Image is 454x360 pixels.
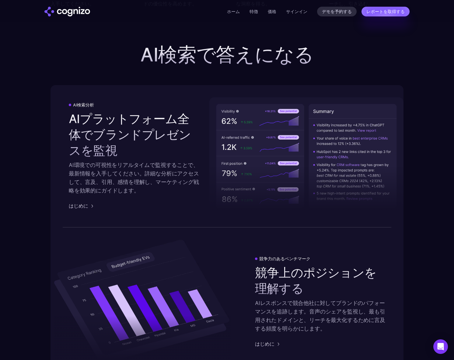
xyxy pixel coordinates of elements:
a: 価格 [268,9,276,14]
a: 特徴 [250,9,258,14]
a: サインイン [286,8,307,15]
a: ホーム [227,9,240,14]
div: オープンインターホンメッセンジャー [433,339,448,354]
a: はじめに [69,202,96,209]
div: はじめに [255,340,274,348]
img: cognizoロゴ [44,7,90,16]
a: デモを予約する [317,7,357,16]
img: AI可視性指標パフォーマンスの洞察 [209,97,403,215]
div: AIレスポンスで競合他社に対してブランドのパフォーマンスを追跡します。音声のシェアを監視し、最も引用されたドメインと、リーチを最大化するために言及する頻度を明らかにします。 [255,299,385,333]
a: レポートを取得する [361,7,410,16]
div: AI検索分析 [73,102,94,107]
h2: AIプラットフォーム全体でブランドプレゼンスを監視 [69,111,199,158]
a: ホーム [44,7,90,16]
div: AI環境での可視性をリアルタイムで監視することで、最新情報を入手してください。詳細な分析にアクセスして、言及、引用、感情を理解し、マーケティング戦略を効果的にガイドします。 [69,161,199,195]
div: はじめに [69,202,88,209]
div: 競争力のあるベンチマーク [259,256,310,261]
h2: AI検索で答えになる [105,44,349,66]
a: はじめに [255,340,282,348]
h2: 競争上のポジションを理解する [255,265,385,296]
